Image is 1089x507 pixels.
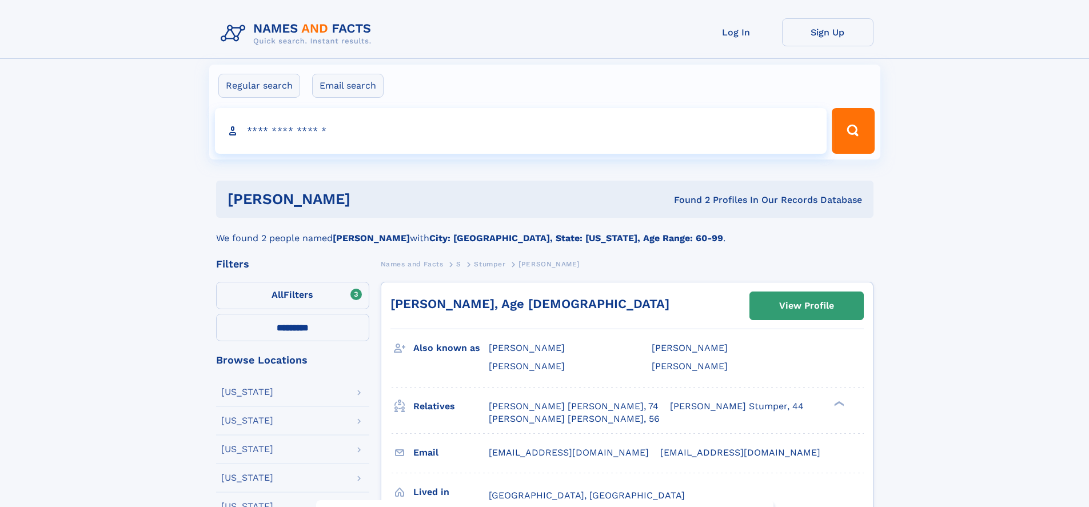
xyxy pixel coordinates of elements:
b: City: [GEOGRAPHIC_DATA], State: [US_STATE], Age Range: 60-99 [429,233,723,243]
div: ❯ [831,400,845,407]
b: [PERSON_NAME] [333,233,410,243]
h3: Also known as [413,338,489,358]
a: View Profile [750,292,863,320]
span: [GEOGRAPHIC_DATA], [GEOGRAPHIC_DATA] [489,490,685,501]
a: Sign Up [782,18,873,46]
div: View Profile [779,293,834,319]
a: S [456,257,461,271]
button: Search Button [832,108,874,154]
div: [US_STATE] [221,473,273,482]
span: [PERSON_NAME] [518,260,580,268]
span: All [272,289,284,300]
a: [PERSON_NAME] [PERSON_NAME], 56 [489,413,660,425]
a: [PERSON_NAME] Stumper, 44 [670,400,804,413]
a: Names and Facts [381,257,444,271]
span: [PERSON_NAME] [489,361,565,372]
div: Filters [216,259,369,269]
div: We found 2 people named with . [216,218,873,245]
span: [EMAIL_ADDRESS][DOMAIN_NAME] [489,447,649,458]
div: Browse Locations [216,355,369,365]
span: [PERSON_NAME] [652,342,728,353]
h3: Lived in [413,482,489,502]
a: [PERSON_NAME] [PERSON_NAME], 74 [489,400,659,413]
div: [US_STATE] [221,388,273,397]
span: S [456,260,461,268]
a: Log In [691,18,782,46]
input: search input [215,108,827,154]
a: Stumper [474,257,505,271]
span: Stumper [474,260,505,268]
span: [PERSON_NAME] [652,361,728,372]
img: Logo Names and Facts [216,18,381,49]
div: Found 2 Profiles In Our Records Database [512,194,862,206]
h3: Email [413,443,489,462]
a: [PERSON_NAME], Age [DEMOGRAPHIC_DATA] [390,297,669,311]
label: Filters [216,282,369,309]
span: [EMAIL_ADDRESS][DOMAIN_NAME] [660,447,820,458]
span: [PERSON_NAME] [489,342,565,353]
label: Regular search [218,74,300,98]
h3: Relatives [413,397,489,416]
h1: [PERSON_NAME] [228,192,512,206]
div: [US_STATE] [221,416,273,425]
label: Email search [312,74,384,98]
div: [US_STATE] [221,445,273,454]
